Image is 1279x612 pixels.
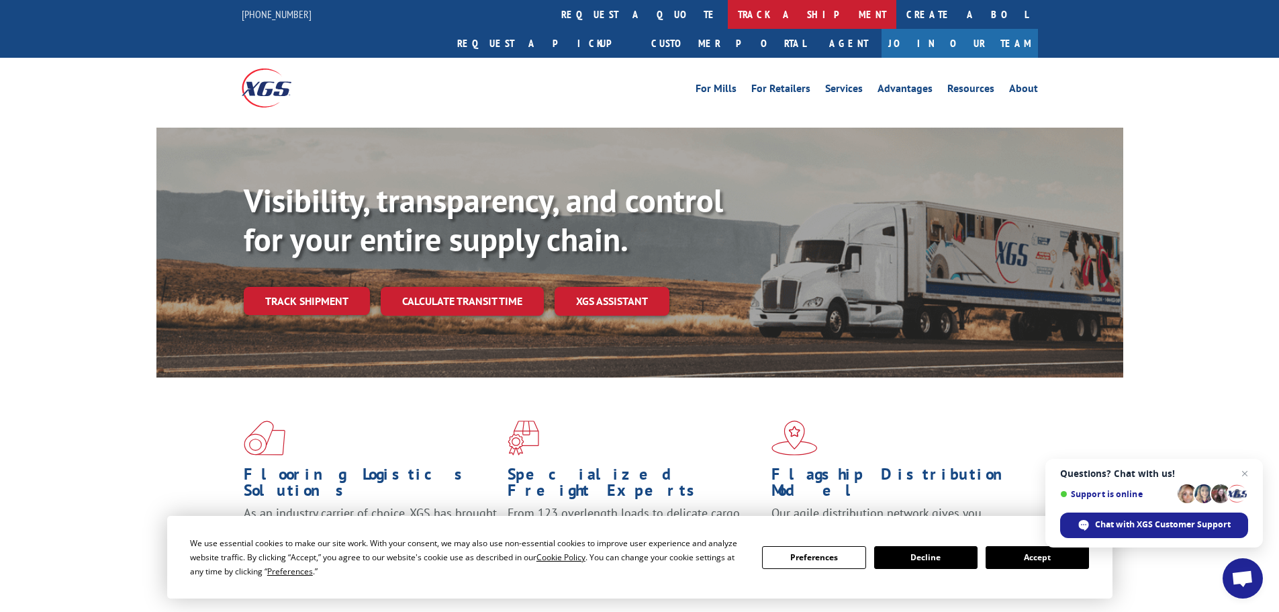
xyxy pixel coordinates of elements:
h1: Specialized Freight Experts [508,466,761,505]
a: XGS ASSISTANT [555,287,669,316]
a: Open chat [1223,558,1263,599]
span: As an industry carrier of choice, XGS has brought innovation and dedication to flooring logistics... [244,505,497,553]
a: Advantages [878,83,933,98]
span: Support is online [1060,489,1173,499]
p: From 123 overlength loads to delicate cargo, our experienced staff knows the best way to move you... [508,505,761,565]
img: xgs-icon-total-supply-chain-intelligence-red [244,421,285,455]
span: Chat with XGS Customer Support [1095,519,1231,531]
a: Resources [947,83,994,98]
a: [PHONE_NUMBER] [242,7,312,21]
img: xgs-icon-flagship-distribution-model-red [771,421,818,455]
a: Services [825,83,863,98]
button: Accept [986,546,1089,569]
h1: Flagship Distribution Model [771,466,1025,505]
span: Questions? Chat with us! [1060,468,1248,479]
span: Chat with XGS Customer Support [1060,513,1248,538]
span: Preferences [267,566,313,577]
a: Customer Portal [641,29,816,58]
a: For Retailers [751,83,810,98]
button: Decline [874,546,978,569]
a: Join Our Team [882,29,1038,58]
a: Track shipment [244,287,370,315]
button: Preferences [762,546,865,569]
div: We use essential cookies to make our site work. With your consent, we may also use non-essential ... [190,536,746,578]
span: Our agile distribution network gives you nationwide inventory management on demand. [771,505,1019,537]
img: xgs-icon-focused-on-flooring-red [508,421,539,455]
h1: Flooring Logistics Solutions [244,466,498,505]
a: Agent [816,29,882,58]
a: About [1009,83,1038,98]
a: For Mills [696,83,737,98]
b: Visibility, transparency, and control for your entire supply chain. [244,179,723,260]
div: Cookie Consent Prompt [167,516,1112,599]
a: Calculate transit time [381,287,544,316]
a: Request a pickup [447,29,641,58]
span: Cookie Policy [536,552,585,563]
